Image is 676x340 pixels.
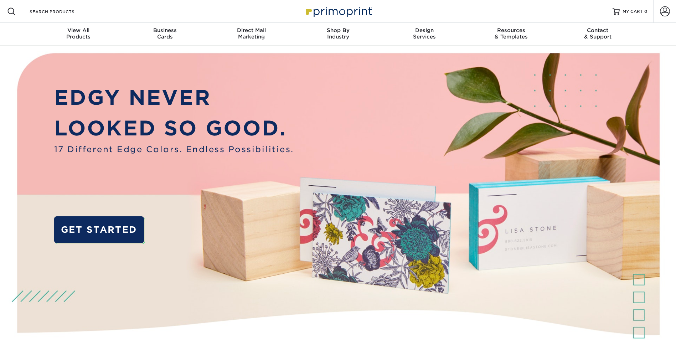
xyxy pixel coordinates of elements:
[122,27,208,40] div: Cards
[554,27,641,40] div: & Support
[303,4,374,19] img: Primoprint
[644,9,647,14] span: 0
[208,27,295,34] span: Direct Mail
[29,7,98,16] input: SEARCH PRODUCTS.....
[623,9,643,15] span: MY CART
[468,27,554,40] div: & Templates
[381,27,468,34] span: Design
[35,27,122,40] div: Products
[554,23,641,46] a: Contact& Support
[122,27,208,34] span: Business
[295,27,381,40] div: Industry
[208,27,295,40] div: Marketing
[208,23,295,46] a: Direct MailMarketing
[54,216,144,243] a: GET STARTED
[54,113,294,143] p: LOOKED SO GOOD.
[122,23,208,46] a: BusinessCards
[54,82,294,113] p: EDGY NEVER
[295,27,381,34] span: Shop By
[295,23,381,46] a: Shop ByIndustry
[381,23,468,46] a: DesignServices
[54,143,294,155] span: 17 Different Edge Colors. Endless Possibilities.
[468,27,554,34] span: Resources
[554,27,641,34] span: Contact
[468,23,554,46] a: Resources& Templates
[381,27,468,40] div: Services
[35,23,122,46] a: View AllProducts
[35,27,122,34] span: View All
